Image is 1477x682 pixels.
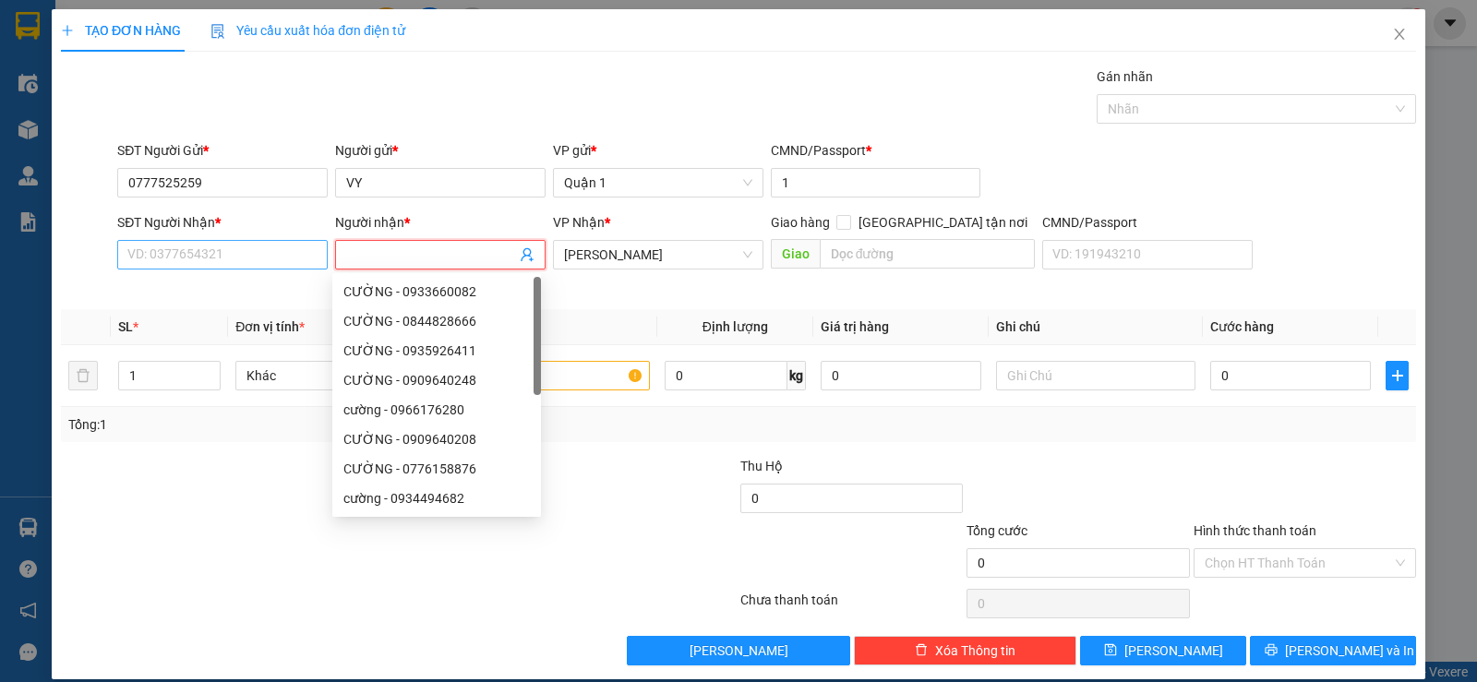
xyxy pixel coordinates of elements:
[821,361,981,390] input: 0
[332,425,541,454] div: CƯỜNG - 0909640208
[738,590,965,622] div: Chưa thanh toán
[332,395,541,425] div: cường - 0966176280
[332,277,541,306] div: CƯỜNG - 0933660082
[210,23,405,38] span: Yêu cầu xuất hóa đơn điện tử
[23,119,67,206] b: Trà Lan Viên
[851,212,1035,233] span: [GEOGRAPHIC_DATA] tận nơi
[996,361,1195,390] input: Ghi Chú
[771,239,820,269] span: Giao
[246,362,424,389] span: Khác
[114,27,183,209] b: Trà Lan Viên - Gửi khách hàng
[343,488,530,509] div: cường - 0934494682
[564,241,752,269] span: Lê Hồng Phong
[335,271,546,293] div: Tên không hợp lệ
[935,640,1015,661] span: Xóa Thông tin
[332,365,541,395] div: CƯỜNG - 0909640248
[771,140,981,161] div: CMND/Passport
[343,370,530,390] div: CƯỜNG - 0909640248
[118,319,133,334] span: SL
[820,239,1036,269] input: Dọc đường
[343,400,530,420] div: cường - 0966176280
[967,523,1027,538] span: Tổng cước
[553,215,605,230] span: VP Nhận
[1265,643,1278,658] span: printer
[1387,368,1408,383] span: plus
[1194,523,1316,538] label: Hình thức thanh toán
[854,636,1076,665] button: deleteXóa Thông tin
[1042,212,1253,233] div: CMND/Passport
[1210,319,1274,334] span: Cước hàng
[335,140,546,161] div: Người gửi
[343,429,530,449] div: CƯỜNG - 0909640208
[1285,640,1414,661] span: [PERSON_NAME] và In
[989,309,1203,345] th: Ghi chú
[553,140,763,161] div: VP gửi
[335,212,546,233] div: Người nhận
[117,140,328,161] div: SĐT Người Gửi
[61,23,181,38] span: TẠO ĐƠN HÀNG
[1104,643,1117,658] span: save
[450,361,650,390] input: VD: Bàn, Ghế
[1250,636,1416,665] button: printer[PERSON_NAME] và In
[343,459,530,479] div: CƯỜNG - 0776158876
[343,311,530,331] div: CƯỜNG - 0844828666
[68,414,571,435] div: Tổng: 1
[771,215,830,230] span: Giao hàng
[200,23,245,67] img: logo.jpg
[702,319,768,334] span: Định lượng
[332,306,541,336] div: CƯỜNG - 0844828666
[1386,361,1409,390] button: plus
[915,643,928,658] span: delete
[332,454,541,484] div: CƯỜNG - 0776158876
[61,24,74,37] span: plus
[690,640,788,661] span: [PERSON_NAME]
[821,319,889,334] span: Giá trị hàng
[1374,9,1425,61] button: Close
[1392,27,1407,42] span: close
[343,281,530,302] div: CƯỜNG - 0933660082
[343,341,530,361] div: CƯỜNG - 0935926411
[627,636,849,665] button: [PERSON_NAME]
[235,319,305,334] span: Đơn vị tính
[332,484,541,513] div: cường - 0934494682
[1097,69,1153,84] label: Gán nhãn
[787,361,806,390] span: kg
[740,459,783,473] span: Thu Hộ
[117,212,328,233] div: SĐT Người Nhận
[210,24,225,39] img: icon
[564,169,752,197] span: Quận 1
[68,361,98,390] button: delete
[332,336,541,365] div: CƯỜNG - 0935926411
[155,88,254,111] li: (c) 2017
[1080,636,1246,665] button: save[PERSON_NAME]
[520,247,534,262] span: user-add
[1124,640,1223,661] span: [PERSON_NAME]
[155,70,254,85] b: [DOMAIN_NAME]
